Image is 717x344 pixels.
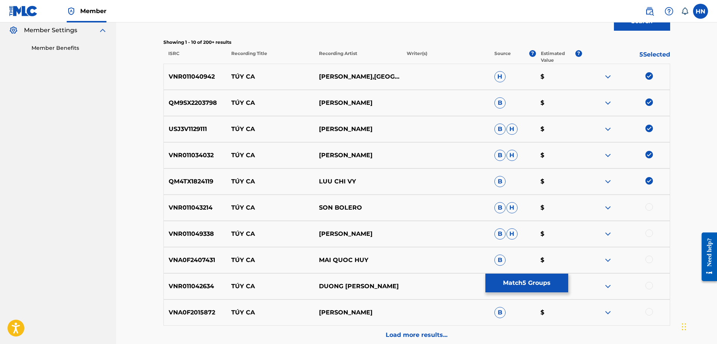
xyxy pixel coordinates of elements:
span: Member Settings [24,26,77,35]
img: expand [603,177,612,186]
a: Member Benefits [31,44,107,52]
span: B [494,202,506,213]
span: H [506,202,518,213]
p: $ [536,203,582,212]
p: Writer(s) [402,50,489,64]
p: VNR011034032 [164,151,227,160]
p: [PERSON_NAME] [314,229,402,238]
img: deselect [645,125,653,132]
p: $ [536,98,582,107]
img: MLC Logo [9,6,38,16]
img: expand [603,229,612,238]
iframe: Chat Widget [680,308,717,344]
p: $ [536,229,582,238]
p: Showing 1 - 10 of 200+ results [163,39,670,46]
span: H [506,150,518,161]
p: $ [536,72,582,81]
p: VNA0F2015872 [164,308,227,317]
span: B [494,150,506,161]
span: B [494,228,506,240]
span: B [494,307,506,318]
span: B [494,255,506,266]
p: 5 Selected [582,50,670,64]
iframe: Resource Center [696,227,717,287]
p: $ [536,308,582,317]
img: deselect [645,151,653,158]
p: TÚY CA [226,151,314,160]
p: Load more results... [386,331,448,340]
p: VNR011042634 [164,282,227,291]
p: LUU CHI VY [314,177,402,186]
p: VNR011040942 [164,72,227,81]
p: SON BOLERO [314,203,402,212]
span: H [494,71,506,82]
p: USJ3V1129111 [164,125,227,134]
p: [PERSON_NAME] [314,125,402,134]
p: Recording Artist [314,50,402,64]
p: VNR011043214 [164,203,227,212]
p: TÚY CA [226,177,314,186]
p: Recording Title [226,50,314,64]
span: Member [80,7,106,15]
div: User Menu [693,4,708,19]
p: $ [536,177,582,186]
p: [PERSON_NAME] [314,98,402,107]
p: Source [494,50,511,64]
img: expand [603,308,612,317]
img: expand [603,256,612,265]
p: DUONG [PERSON_NAME] [314,282,402,291]
p: TÚY CA [226,203,314,212]
img: expand [603,72,612,81]
div: Drag [682,316,686,338]
span: H [506,228,518,240]
img: expand [603,203,612,212]
img: expand [603,98,612,107]
p: TÚY CA [226,125,314,134]
div: Notifications [681,7,689,15]
span: B [494,97,506,109]
button: Match5 Groups [485,274,568,292]
p: [PERSON_NAME],[GEOGRAPHIC_DATA] [314,72,402,81]
img: deselect [645,177,653,185]
img: Top Rightsholder [67,7,76,16]
p: VNA0F2407431 [164,256,227,265]
p: $ [536,125,582,134]
p: ISRC [163,50,226,64]
p: TÚY CA [226,256,314,265]
p: QM9SX2203798 [164,98,227,107]
img: search [645,7,654,16]
div: Help [662,4,677,19]
span: B [494,124,506,135]
p: $ [536,151,582,160]
p: TÚY CA [226,98,314,107]
p: TÚY CA [226,72,314,81]
p: [PERSON_NAME] [314,308,402,317]
span: ? [575,50,582,57]
img: deselect [645,98,653,106]
a: Public Search [642,4,657,19]
img: expand [603,125,612,134]
p: Estimated Value [541,50,575,64]
p: TÚY CA [226,308,314,317]
p: [PERSON_NAME] [314,151,402,160]
img: deselect [645,72,653,80]
p: TÚY CA [226,229,314,238]
img: help [665,7,674,16]
img: expand [603,282,612,291]
span: ? [529,50,536,57]
img: expand [98,26,107,35]
span: B [494,176,506,187]
img: expand [603,151,612,160]
p: VNR011049338 [164,229,227,238]
p: $ [536,256,582,265]
span: H [506,124,518,135]
p: MAI QUOC HUY [314,256,402,265]
p: QM4TX1824119 [164,177,227,186]
p: TÚY CA [226,282,314,291]
img: Member Settings [9,26,18,35]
